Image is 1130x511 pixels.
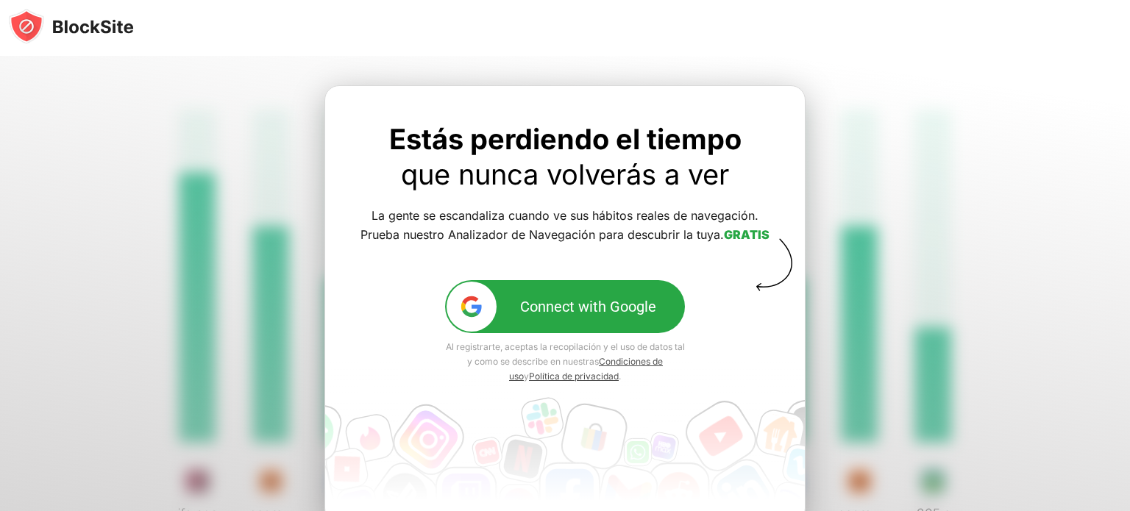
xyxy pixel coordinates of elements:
img: blocksite-icon-black.svg [9,9,134,44]
button: google-icConnect with Google [445,280,685,333]
div: Al registrarte, aceptas la recopilación y el uso de datos tal y como se describe en nuestras y . [445,340,685,384]
a: que nunca volverás a ver [401,157,729,191]
a: GRATIS [724,227,770,242]
div: Connect with Google [520,298,656,315]
div: Estás perdiendo el tiempo [360,121,770,192]
a: Política de privacidad [529,371,619,382]
img: vector-arrow-block.svg [750,238,797,291]
div: La gente se escandaliza cuando ve sus hábitos reales de navegación. Prueba nuestro Analizador de ... [360,207,770,245]
a: Condiciones de uso [509,356,663,382]
img: google-ic [459,294,484,319]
